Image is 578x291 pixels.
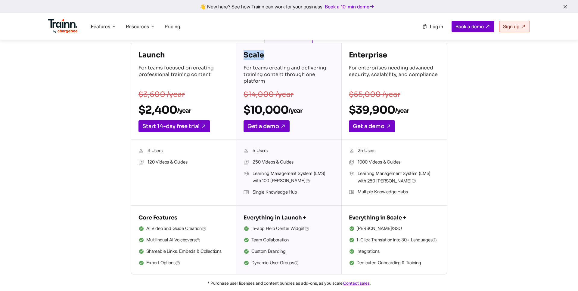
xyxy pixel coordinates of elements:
a: Start 14-day free trial [138,120,210,132]
sub: /year [288,107,302,115]
span: Multilingual AI Voiceovers [146,236,200,244]
a: Sign up [499,21,530,32]
h4: Scale [244,50,334,60]
div: 👋 New here? See how Trainn can work for your business. [4,4,574,9]
span: In-app Help Center Widget [251,225,309,233]
h2: $2,400 [138,103,229,117]
li: Integrations [349,248,440,256]
li: 25 Users [349,147,440,155]
span: Features [91,23,110,30]
span: Log in [430,23,443,29]
h5: Everything in Scale + [349,213,440,222]
s: $14,000 /year [244,90,294,99]
a: Contact sales [343,280,370,286]
li: Team Collaboration [244,236,334,244]
p: * Purchase user licenses and content bundles as add-ons, as you scale. . [72,279,506,287]
a: Pricing [165,23,180,29]
s: $55,000 /year [349,90,400,99]
a: Book a 10-min demo [324,2,376,11]
h5: Everything in Launch + [244,213,334,222]
li: Multiple Knowledge Hubs [349,188,440,196]
img: Trainn Logo [48,19,78,33]
span: Resources [126,23,149,30]
h2: $39,900 [349,103,440,117]
h5: Core Features [138,213,229,222]
a: Book a demo [452,21,494,32]
span: Export Options [146,259,180,267]
p: For teams creating and delivering training content through one platform [244,65,334,86]
li: 1000 Videos & Guides [349,158,440,166]
h4: Launch [138,50,229,60]
span: AI Video and Guide Creation [146,225,207,233]
li: 120 Videos & Guides [138,158,229,166]
li: 5 Users [244,147,334,155]
sub: /year [395,107,409,115]
li: Custom Branding [244,248,334,256]
p: For enterprises needing advanced security, scalability, and compliance [349,65,440,86]
a: Log in [418,21,447,32]
sub: /year [177,107,191,115]
li: Shareable Links, Embeds & Collections [138,248,229,256]
li: [PERSON_NAME]/SSO [349,225,440,233]
li: 3 Users [138,147,229,155]
a: Get a demo [244,120,290,132]
li: Single Knowledge Hub [244,188,334,196]
s: $3,600 /year [138,90,185,99]
span: Learning Management System (LMS) with 250 [PERSON_NAME] [358,170,439,185]
span: 1-Click Translation into 30+ Languages [356,236,437,244]
span: Book a demo [455,23,484,29]
li: 250 Videos & Guides [244,158,334,166]
span: Learning Management System (LMS) with 100 [PERSON_NAME] [253,170,334,185]
span: Sign up [503,23,519,29]
span: Dynamic User Groups [251,259,299,267]
p: For teams focused on creating professional training content [138,65,229,86]
h2: $10,000 [244,103,334,117]
iframe: Chat Widget [548,262,578,291]
h4: Enterprise [349,50,440,60]
a: Get a demo [349,120,395,132]
li: Dedicated Onboarding & Training [349,259,440,267]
